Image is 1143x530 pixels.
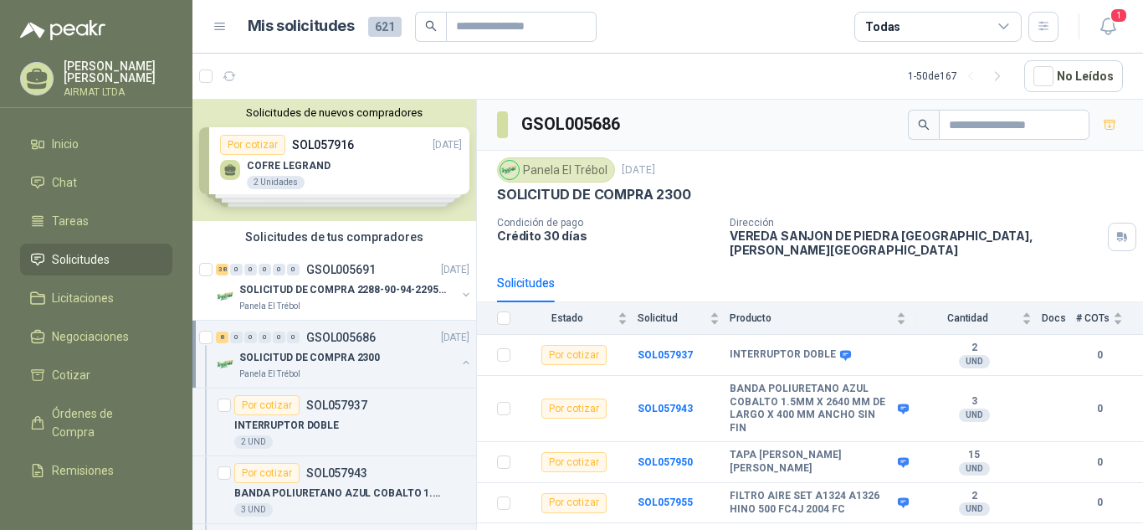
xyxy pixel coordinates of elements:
span: Solicitudes [52,250,110,269]
a: Negociaciones [20,321,172,352]
img: Company Logo [216,354,236,374]
p: SOLICITUD DE COMPRA 2288-90-94-2295-96-2301-02-04 [239,282,448,298]
b: 2 [916,490,1032,503]
b: 2 [916,342,1032,355]
a: SOL057937 [638,349,693,361]
span: 621 [368,17,402,37]
div: Por cotizar [541,493,607,513]
div: 0 [273,264,285,275]
a: Cotizar [20,359,172,391]
span: Producto [730,312,893,324]
p: Panela El Trébol [239,300,300,313]
div: 0 [230,332,243,343]
div: Solicitudes de tus compradores [192,221,476,253]
div: 0 [287,332,300,343]
b: BANDA POLIURETANO AZUL COBALTO 1.5MM X 2640 MM DE LARGO X 400 MM ANCHO SIN FIN [730,383,894,435]
th: Producto [730,302,916,335]
p: BANDA POLIURETANO AZUL COBALTO 1.5MM X 2640 MM DE LARGO X 400 MM ANCHO SIN FIN [234,486,443,502]
p: SOL057943 [306,467,367,479]
p: [DATE] [441,330,469,346]
p: SOL057937 [306,399,367,411]
div: Todas [865,18,900,36]
span: Órdenes de Compra [52,404,156,441]
div: 0 [230,264,243,275]
th: Solicitud [638,302,730,335]
div: UND [959,462,990,476]
div: 0 [259,264,271,275]
a: Licitaciones [20,282,172,314]
b: INTERRUPTOR DOBLE [730,348,836,362]
a: SOL057950 [638,456,693,468]
p: SOLICITUD DE COMPRA 2300 [239,350,380,366]
th: # COTs [1076,302,1143,335]
p: Crédito 30 días [497,229,716,243]
p: VEREDA SANJON DE PIEDRA [GEOGRAPHIC_DATA] , [PERSON_NAME][GEOGRAPHIC_DATA] [730,229,1101,257]
th: Estado [520,302,638,335]
div: 0 [259,332,271,343]
span: 1 [1110,8,1128,23]
span: Licitaciones [52,289,114,307]
span: search [918,119,930,131]
div: Por cotizar [234,395,300,415]
img: Company Logo [500,161,519,179]
a: Remisiones [20,455,172,486]
div: UND [959,502,990,516]
th: Docs [1042,302,1076,335]
a: Chat [20,167,172,198]
b: 0 [1076,347,1123,363]
div: Por cotizar [541,452,607,472]
b: FILTRO AIRE SET A1324 A1326 HINO 500 FC4J 2004 FC [730,490,894,516]
a: SOL057943 [638,403,693,414]
p: INTERRUPTOR DOBLE [234,418,339,434]
button: 1 [1093,12,1123,42]
b: 0 [1076,401,1123,417]
a: SOL057955 [638,497,693,508]
p: [PERSON_NAME] [PERSON_NAME] [64,60,172,84]
span: Chat [52,173,77,192]
div: 2 UND [234,435,273,449]
a: Tareas [20,205,172,237]
div: 0 [244,332,257,343]
div: Solicitudes de nuevos compradoresPor cotizarSOL057916[DATE] COFRE LEGRAND2 UnidadesPor cotizarSOL... [192,100,476,221]
span: Estado [520,312,614,324]
a: 38 0 0 0 0 0 GSOL005691[DATE] Company LogoSOLICITUD DE COMPRA 2288-90-94-2295-96-2301-02-04Panela... [216,260,473,313]
b: 15 [916,449,1032,462]
div: 0 [244,264,257,275]
span: Solicitud [638,312,706,324]
span: Cotizar [52,366,90,384]
div: Panela El Trébol [497,157,615,183]
div: 1 - 50 de 167 [908,63,1011,90]
p: AIRMAT LTDA [64,87,172,97]
button: Solicitudes de nuevos compradores [199,106,469,119]
p: Dirección [730,217,1101,229]
a: Solicitudes [20,244,172,275]
span: Tareas [52,212,89,230]
b: 3 [916,395,1032,409]
span: Remisiones [52,461,114,480]
b: 0 [1076,495,1123,511]
p: Condición de pago [497,217,716,229]
span: Inicio [52,135,79,153]
a: Órdenes de Compra [20,398,172,448]
div: UND [959,355,990,368]
span: # COTs [1076,312,1110,324]
span: search [425,20,437,32]
h1: Mis solicitudes [248,14,355,39]
a: Por cotizarSOL057943BANDA POLIURETANO AZUL COBALTO 1.5MM X 2640 MM DE LARGO X 400 MM ANCHO SIN FI... [192,456,476,524]
div: 0 [273,332,285,343]
span: Negociaciones [52,327,129,346]
div: 8 [216,332,228,343]
p: SOLICITUD DE COMPRA 2300 [497,186,691,203]
a: Inicio [20,128,172,160]
a: Por cotizarSOL057937INTERRUPTOR DOBLE2 UND [192,388,476,456]
p: Panela El Trébol [239,368,300,381]
p: GSOL005686 [306,332,376,343]
p: GSOL005691 [306,264,376,275]
button: No Leídos [1024,60,1123,92]
p: [DATE] [622,162,655,178]
div: 38 [216,264,228,275]
h3: GSOL005686 [521,111,623,137]
a: 8 0 0 0 0 0 GSOL005686[DATE] Company LogoSOLICITUD DE COMPRA 2300Panela El Trébol [216,327,473,381]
